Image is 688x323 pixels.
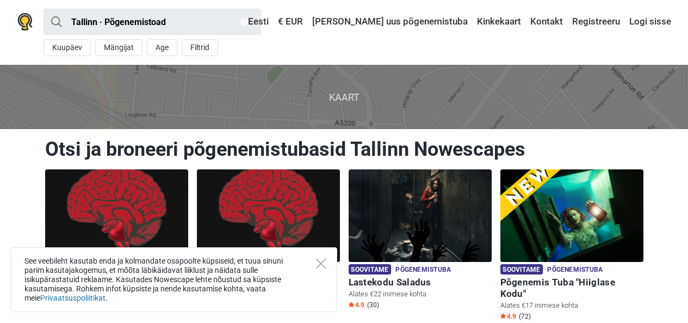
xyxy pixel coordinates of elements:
a: Privaatsuspoliitikat [40,294,106,302]
a: € EUR [275,12,306,32]
span: Soovitame [349,264,392,275]
button: Close [316,259,326,269]
span: 4.9 [349,301,364,309]
a: Kinkekaart [474,12,524,32]
h6: Põgenemis Tuba "Hiiglase Kodu" [500,277,643,300]
h6: Lastekodu Saladus [349,277,492,288]
button: Kuupäev [44,39,91,56]
a: [PERSON_NAME] uus põgenemistuba [309,12,470,32]
button: Mängijat [95,39,142,56]
a: Kontakt [528,12,566,32]
a: Paranoia Reklaam Põgenemistuba [MEDICAL_DATA] Alates €13 inimese kohta Star5.0 (1) [197,169,340,312]
button: Age [147,39,177,56]
a: Registreeru [569,12,623,32]
span: 4.9 [500,312,516,321]
img: Star [349,302,354,307]
span: Soovitame [500,264,543,275]
img: Paranoia [197,169,340,262]
img: Star [500,313,506,319]
img: Paranoia [45,169,188,262]
h1: Otsi ja broneeri põgenemistubasid Tallinn Nowescapes [45,137,643,161]
img: Eesti [240,18,248,26]
a: Põgenemis Tuba "Hiiglase Kodu" Soovitame Põgenemistuba Põgenemis Tuba "Hiiglase Kodu" Alates €17 ... [500,169,643,323]
a: Lastekodu Saladus Soovitame Põgenemistuba Lastekodu Saladus Alates €22 inimese kohta Star4.9 (30) [349,169,492,312]
a: Paranoia Reklaam Põgenemistuba [MEDICAL_DATA] Alates €13 inimese kohta Star5.0 (1) [45,169,188,312]
img: Lastekodu Saladus [349,169,492,262]
img: Põgenemis Tuba "Hiiglase Kodu" [500,169,643,262]
a: Eesti [238,12,271,32]
input: proovi “Tallinn” [44,9,261,35]
p: Alates €17 inimese kohta [500,301,643,310]
button: Filtrid [182,39,218,56]
p: Alates €22 inimese kohta [349,289,492,299]
span: Põgenemistuba [547,264,603,276]
span: (30) [367,301,379,309]
span: Põgenemistuba [395,264,451,276]
img: Nowescape logo [17,13,33,31]
div: See veebileht kasutab enda ja kolmandate osapoolte küpsiseid, et tuua sinuni parim kasutajakogemu... [11,247,337,312]
span: (72) [519,312,531,321]
a: Logi sisse [627,12,671,32]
